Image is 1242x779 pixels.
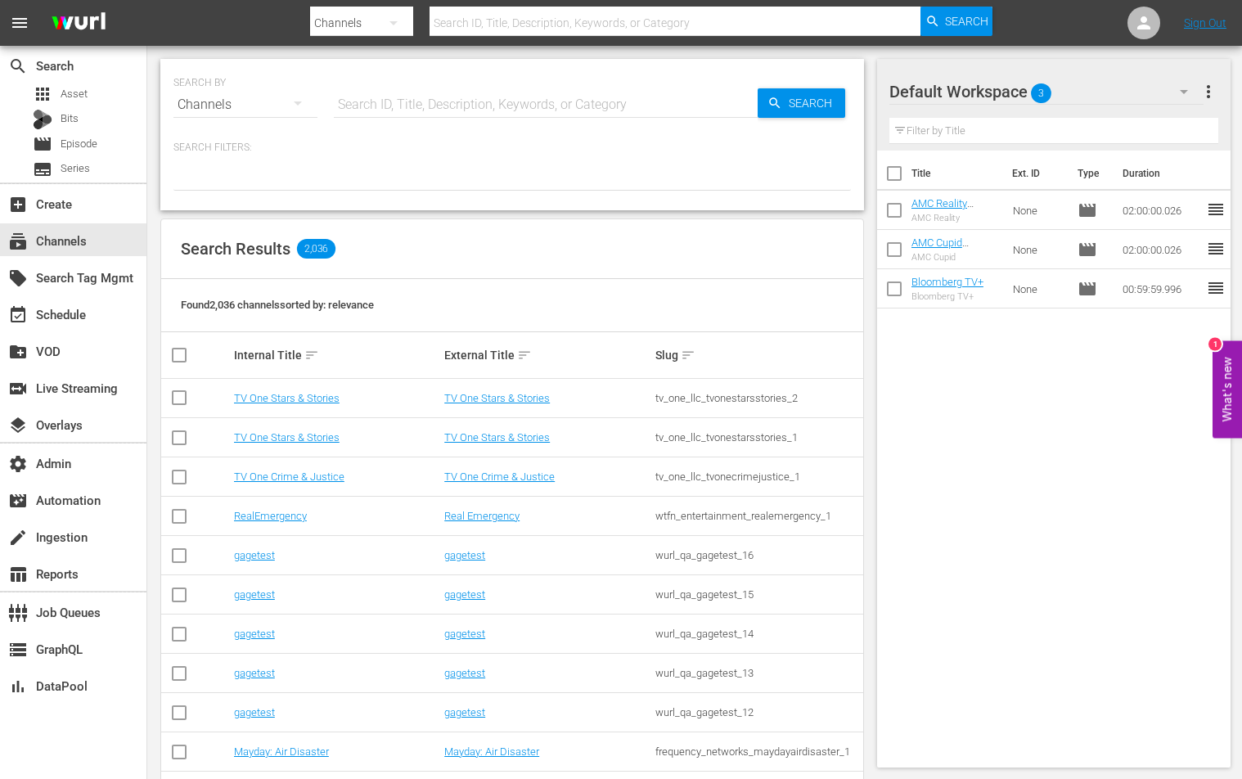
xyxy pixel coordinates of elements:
span: Asset [61,86,88,102]
a: Mayday: Air Disaster [234,745,329,758]
div: wtfn_entertainment_realemergency_1 [655,510,861,522]
p: Search Filters: [173,141,851,155]
div: AMC Cupid [911,252,1000,263]
div: AMC Reality [911,213,1000,223]
span: Search [782,88,845,118]
div: Channels [173,82,317,128]
div: tv_one_llc_tvonecrimejustice_1 [655,471,861,483]
span: GraphQL [8,640,28,660]
span: Episode [33,134,52,154]
td: 02:00:00.026 [1116,191,1206,230]
span: Found 2,036 channels sorted by: relevance [181,299,374,311]
span: Bits [61,110,79,127]
span: Automation [8,491,28,511]
a: Sign Out [1184,16,1226,29]
a: AMC Cupid (Generic EPG) [911,236,976,261]
div: wurl_qa_gagetest_12 [655,706,861,718]
td: 02:00:00.026 [1116,230,1206,269]
th: Title [911,151,1002,196]
div: Slug [655,345,861,365]
a: RealEmergency [234,510,307,522]
button: Search [758,88,845,118]
span: 3 [1031,76,1051,110]
span: DataPool [8,677,28,696]
span: reorder [1206,239,1226,259]
span: Episode [1078,279,1097,299]
span: Overlays [8,416,28,435]
th: Duration [1113,151,1211,196]
span: Episode [1078,200,1097,220]
span: reorder [1206,200,1226,219]
span: Asset [33,84,52,104]
a: Mayday: Air Disaster [444,745,539,758]
div: 1 [1208,338,1222,351]
span: Channels [8,232,28,251]
div: wurl_qa_gagetest_15 [655,588,861,601]
a: gagetest [234,628,275,640]
span: Create [8,195,28,214]
span: Search Results [181,239,290,259]
a: gagetest [234,706,275,718]
a: gagetest [444,667,485,679]
a: gagetest [234,549,275,561]
a: gagetest [234,588,275,601]
span: sort [517,348,532,362]
span: Series [33,160,52,179]
span: Ingestion [8,528,28,547]
span: more_vert [1199,82,1218,101]
span: Series [61,160,90,177]
span: sort [304,348,319,362]
div: frequency_networks_maydayairdisaster_1 [655,745,861,758]
div: wurl_qa_gagetest_14 [655,628,861,640]
a: gagetest [234,667,275,679]
span: Search [945,7,988,36]
td: 00:59:59.996 [1116,269,1206,308]
span: reorder [1206,278,1226,298]
button: Search [920,7,992,36]
th: Ext. ID [1002,151,1068,196]
span: Job Queues [8,603,28,623]
a: TV One Stars & Stories [234,392,340,404]
a: gagetest [444,588,485,601]
a: TV One Crime & Justice [234,471,344,483]
div: tv_one_llc_tvonestarsstories_2 [655,392,861,404]
span: Schedule [8,305,28,325]
div: Default Workspace [889,69,1204,115]
span: 2,036 [297,239,335,259]
a: Bloomberg TV+ [911,276,983,288]
td: None [1006,230,1072,269]
span: Search Tag Mgmt [8,268,28,288]
span: Episode [1078,240,1097,259]
a: gagetest [444,706,485,718]
span: sort [681,348,695,362]
div: wurl_qa_gagetest_16 [655,549,861,561]
span: menu [10,13,29,33]
a: gagetest [444,628,485,640]
a: gagetest [444,549,485,561]
div: tv_one_llc_tvonestarsstories_1 [655,431,861,444]
a: AMC Reality (Generic EPG) [911,197,976,222]
div: External Title [444,345,650,365]
span: Admin [8,454,28,474]
th: Type [1068,151,1113,196]
a: TV One Stars & Stories [234,431,340,444]
a: TV One Stars & Stories [444,431,550,444]
span: Reports [8,565,28,584]
span: VOD [8,342,28,362]
button: more_vert [1199,72,1218,111]
a: TV One Crime & Justice [444,471,555,483]
button: Open Feedback Widget [1213,341,1242,439]
span: Search [8,56,28,76]
td: None [1006,269,1072,308]
div: Internal Title [234,345,439,365]
img: ans4CAIJ8jUAAAAAAAAAAAAAAAAAAAAAAAAgQb4GAAAAAAAAAAAAAAAAAAAAAAAAJMjXAAAAAAAAAAAAAAAAAAAAAAAAgAT5G... [39,4,118,43]
div: Bloomberg TV+ [911,291,983,302]
td: None [1006,191,1072,230]
a: TV One Stars & Stories [444,392,550,404]
span: Live Streaming [8,379,28,399]
div: Bits [33,110,52,129]
div: wurl_qa_gagetest_13 [655,667,861,679]
span: Episode [61,136,97,152]
a: Real Emergency [444,510,520,522]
